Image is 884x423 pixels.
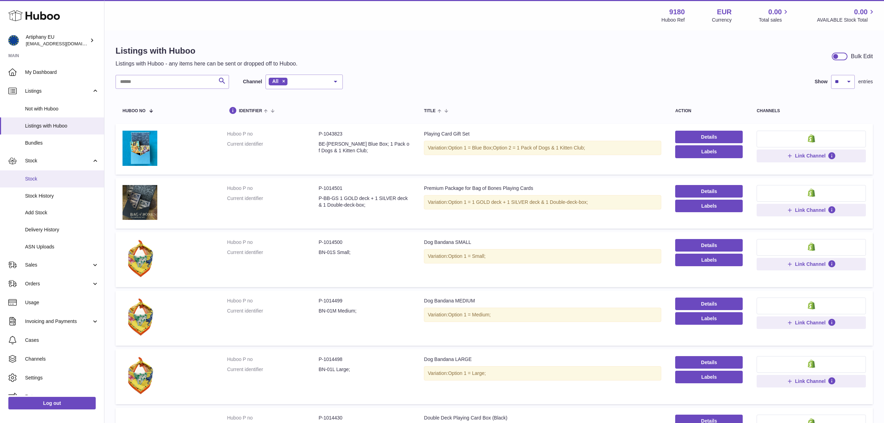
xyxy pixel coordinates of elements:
[808,134,815,143] img: shopify-small.png
[25,393,99,400] span: Returns
[318,249,410,256] dd: BN-01S Small;
[8,35,19,46] img: internalAdmin-9180@internal.huboo.com
[858,78,873,85] span: entries
[675,131,743,143] a: Details
[808,360,815,368] img: shopify-small.png
[25,226,99,233] span: Delivery History
[675,298,743,310] a: Details
[123,239,157,278] img: Dog Bandana SMALL
[854,7,868,17] span: 0.00
[808,301,815,309] img: shopify-small.png
[123,356,157,395] img: Dog Bandana LARGE
[227,239,318,246] dt: Huboo P no
[662,17,685,23] div: Huboo Ref
[123,185,157,220] img: Premium Package for Bag of Bones Playing Cards
[675,254,743,266] button: Labels
[759,17,790,23] span: Total sales
[675,185,743,198] a: Details
[768,7,782,17] span: 0.00
[424,141,661,155] div: Variation:
[227,195,318,208] dt: Current identifier
[424,308,661,322] div: Variation:
[227,141,318,154] dt: Current identifier
[25,176,99,182] span: Stock
[757,375,866,387] button: Link Channel
[318,185,410,192] dd: P-1014501
[448,199,588,205] span: Option 1 = 1 GOLD deck + 1 SILVER deck & 1 Double-deck-box;
[795,378,826,384] span: Link Channel
[851,53,873,60] div: Bulk Edit
[424,239,661,246] div: Dog Bandana SMALL
[227,366,318,373] dt: Current identifier
[318,356,410,363] dd: P-1014498
[25,69,99,76] span: My Dashboard
[669,7,685,17] strong: 9180
[26,34,88,47] div: Artiphany EU
[25,88,92,94] span: Listings
[795,261,826,267] span: Link Channel
[116,45,298,56] h1: Listings with Huboo
[675,371,743,383] button: Labels
[795,320,826,326] span: Link Channel
[757,149,866,162] button: Link Channel
[424,131,661,137] div: Playing Card Gift Set
[675,239,743,252] a: Details
[25,244,99,250] span: ASN Uploads
[318,298,410,304] dd: P-1014499
[25,280,92,287] span: Orders
[25,375,99,381] span: Settings
[8,397,96,409] a: Log out
[424,298,661,304] div: Dog Bandana MEDIUM
[25,193,99,199] span: Stock History
[757,109,866,113] div: channels
[25,356,99,362] span: Channels
[239,109,262,113] span: identifier
[25,262,92,268] span: Sales
[123,109,145,113] span: Huboo no
[808,189,815,197] img: shopify-small.png
[227,249,318,256] dt: Current identifier
[757,258,866,270] button: Link Channel
[123,298,157,337] img: Dog Bandana MEDIUM
[318,239,410,246] dd: P-1014500
[717,7,732,17] strong: EUR
[817,7,876,23] a: 0.00 AVAILABLE Stock Total
[448,370,486,376] span: Option 1 = Large;
[675,356,743,369] a: Details
[26,41,102,46] span: [EMAIL_ADDRESS][DOMAIN_NAME]
[272,78,278,84] span: All
[123,131,157,166] img: Playing Card Gift Set
[318,308,410,314] dd: BN-01M Medium;
[424,109,435,113] span: title
[757,204,866,216] button: Link Channel
[712,17,732,23] div: Currency
[675,109,743,113] div: action
[227,415,318,421] dt: Huboo P no
[817,17,876,23] span: AVAILABLE Stock Total
[25,123,99,129] span: Listings with Huboo
[795,153,826,159] span: Link Channel
[815,78,828,85] label: Show
[675,200,743,212] button: Labels
[424,249,661,263] div: Variation:
[318,131,410,137] dd: P-1043823
[25,337,99,344] span: Cases
[25,157,92,164] span: Stock
[227,298,318,304] dt: Huboo P no
[675,312,743,325] button: Labels
[424,366,661,380] div: Variation:
[424,185,661,192] div: Premium Package for Bag of Bones Playing Cards
[448,145,493,151] span: Option 1 = Blue Box;
[424,356,661,363] div: Dog Bandana LARGE
[675,145,743,158] button: Labels
[318,415,410,421] dd: P-1014430
[448,253,486,259] span: Option 1 = Small;
[318,366,410,373] dd: BN-01L Large;
[25,318,92,325] span: Invoicing and Payments
[759,7,790,23] a: 0.00 Total sales
[318,195,410,208] dd: P-BB-GS 1 GOLD deck + 1 SILVER deck & 1 Double-deck-box;
[448,312,491,317] span: Option 1 = Medium;
[227,356,318,363] dt: Huboo P no
[318,141,410,154] dd: BE-[PERSON_NAME] Blue Box; 1 Pack of Dogs & 1 Kitten Club;
[227,185,318,192] dt: Huboo P no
